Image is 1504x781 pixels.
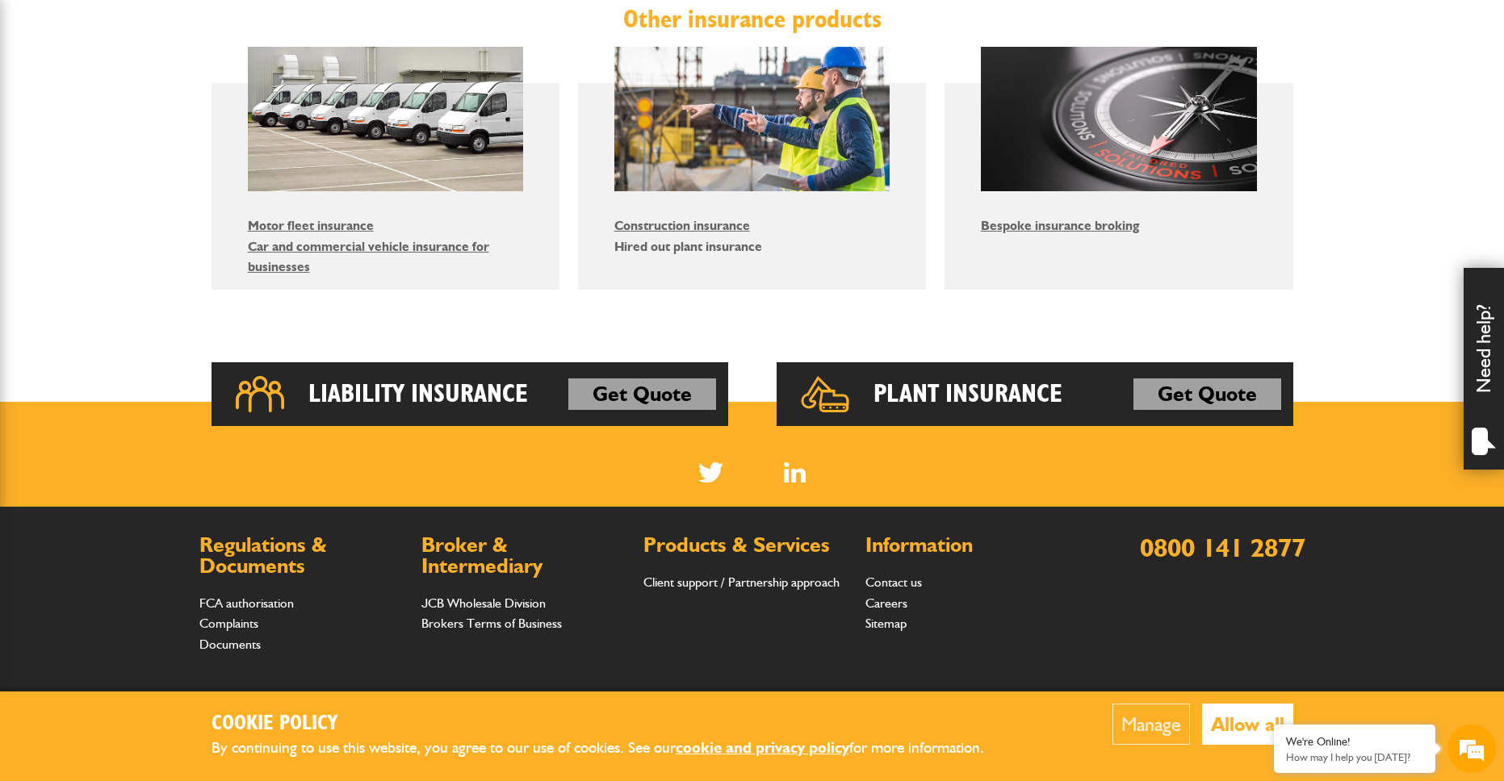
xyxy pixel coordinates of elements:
[865,595,907,611] a: Careers
[865,535,1071,556] h2: Information
[676,738,849,757] a: cookie and privacy policy
[981,218,1139,233] a: Bespoke insurance broking
[421,535,627,576] h2: Broker & Intermediary
[308,378,528,411] h2: Liability Insurance
[421,595,546,611] a: JCB Wholesale Division
[1286,751,1423,763] p: How may I help you today?
[212,4,1293,35] h2: Other insurance products
[199,616,258,631] a: Complaints
[865,574,922,590] a: Contact us
[614,218,750,233] a: Construction insurance
[248,47,524,191] img: Motor fleet insurance
[614,47,890,191] img: Construction insurance
[248,239,489,275] a: Car and commercial vehicle insurance for businesses
[1133,378,1281,411] a: Get Quote
[873,378,1062,411] h2: Plant Insurance
[421,616,562,631] a: Brokers Terms of Business
[1464,268,1504,470] div: Need help?
[643,574,840,590] a: Client support / Partnership approach
[1202,704,1293,745] button: Allow all
[643,535,849,556] h2: Products & Services
[199,595,294,611] a: FCA authorisation
[248,218,374,233] a: Motor fleet insurance
[568,378,716,411] a: Get Quote
[1112,704,1190,745] button: Manage
[199,637,261,652] a: Documents
[212,712,1011,737] h2: Cookie Policy
[1140,532,1305,563] a: 0800 141 2877
[212,736,1011,761] p: By continuing to use this website, you agree to our use of cookies. See our for more information.
[1286,735,1423,749] div: We're Online!
[784,462,806,482] a: LinkedIn
[784,462,806,482] img: Linked In
[981,47,1257,191] img: Bespoke insurance broking
[199,535,405,576] h2: Regulations & Documents
[614,239,762,254] a: Hired out plant insurance
[698,462,723,482] img: Twitter
[865,616,907,631] a: Sitemap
